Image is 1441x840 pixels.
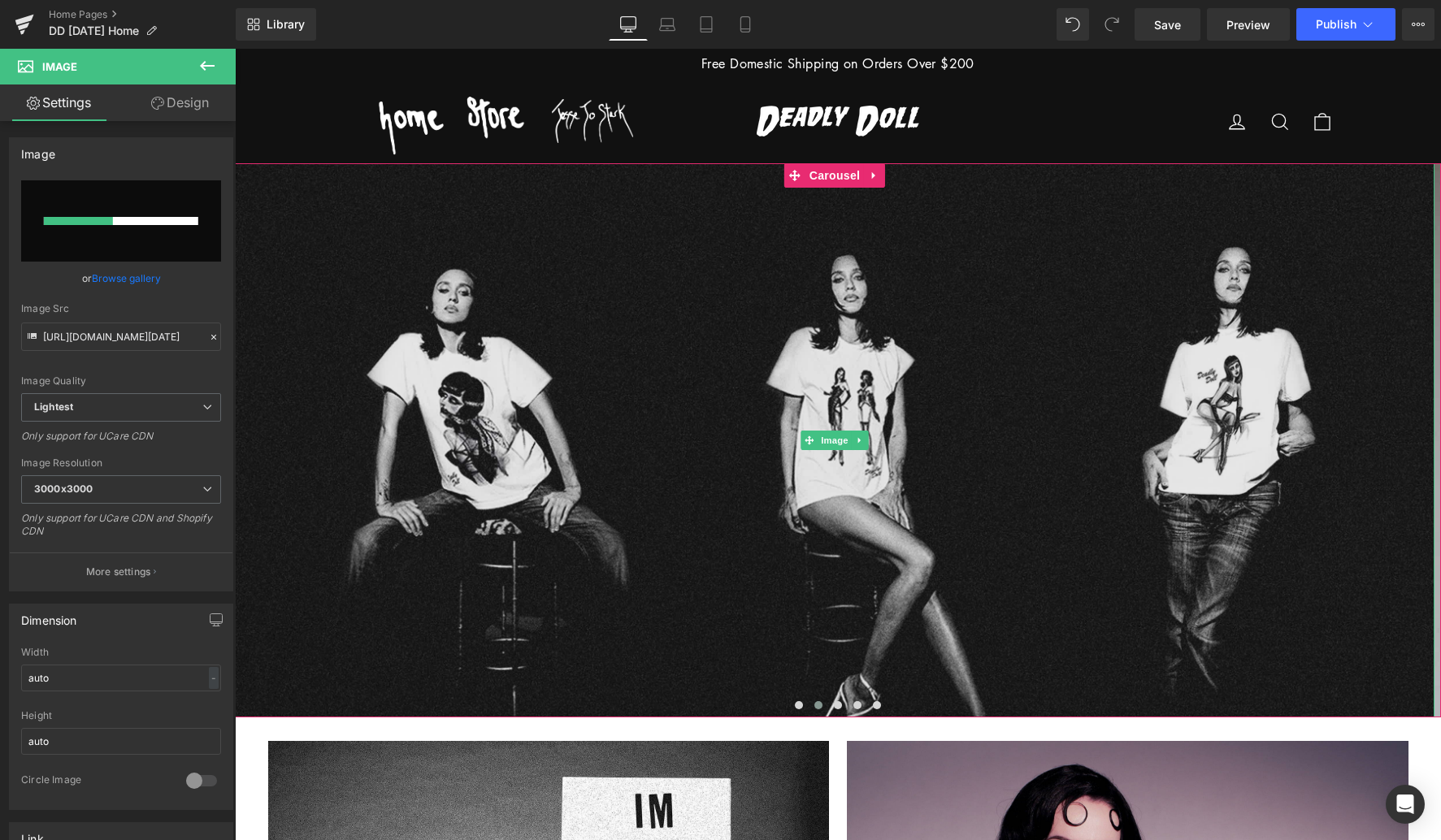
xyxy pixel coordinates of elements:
div: Circle Image [21,773,170,790]
span: Library [267,17,305,32]
input: auto [21,728,221,755]
div: Image [21,138,55,161]
button: More settings [10,552,232,591]
b: 3000x3000 [34,483,93,495]
button: More [1402,8,1434,41]
div: Image Resolution [21,457,221,469]
span: Save [1154,16,1181,33]
a: Design [121,84,239,121]
span: DD [DATE] Home [49,24,139,37]
button: Redo [1096,8,1128,41]
a: Desktop [609,8,648,41]
img: Deadly Doll [522,57,684,88]
div: Open Intercom Messenger [1386,785,1425,824]
a: Home Pages [49,8,236,21]
span: Preview [1226,16,1270,33]
div: Only support for UCare CDN [21,430,221,453]
div: Dimension [21,604,77,627]
b: Lightest [34,401,73,413]
span: Image [42,60,77,73]
span: Image [583,382,617,401]
a: Preview [1207,8,1290,41]
span: Carousel [571,115,629,139]
a: Mobile [726,8,765,41]
p: More settings [86,565,151,579]
div: Height [21,710,221,721]
input: auto [21,665,221,691]
a: Tablet [687,8,726,41]
a: Expand / Collapse [617,382,634,401]
div: or [21,270,221,287]
div: Image Src [21,303,221,314]
a: New Library [236,8,316,41]
input: Link [21,323,221,351]
div: - [209,667,219,689]
div: Only support for UCare CDN and Shopify CDN [21,512,221,548]
button: Undo [1057,8,1089,41]
a: Expand / Collapse [629,115,650,139]
div: Image Quality [21,375,221,387]
div: Width [21,647,221,658]
a: Laptop [648,8,687,41]
a: Browse gallery [92,264,161,292]
span: Publish [1316,18,1356,31]
button: Publish [1296,8,1395,41]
